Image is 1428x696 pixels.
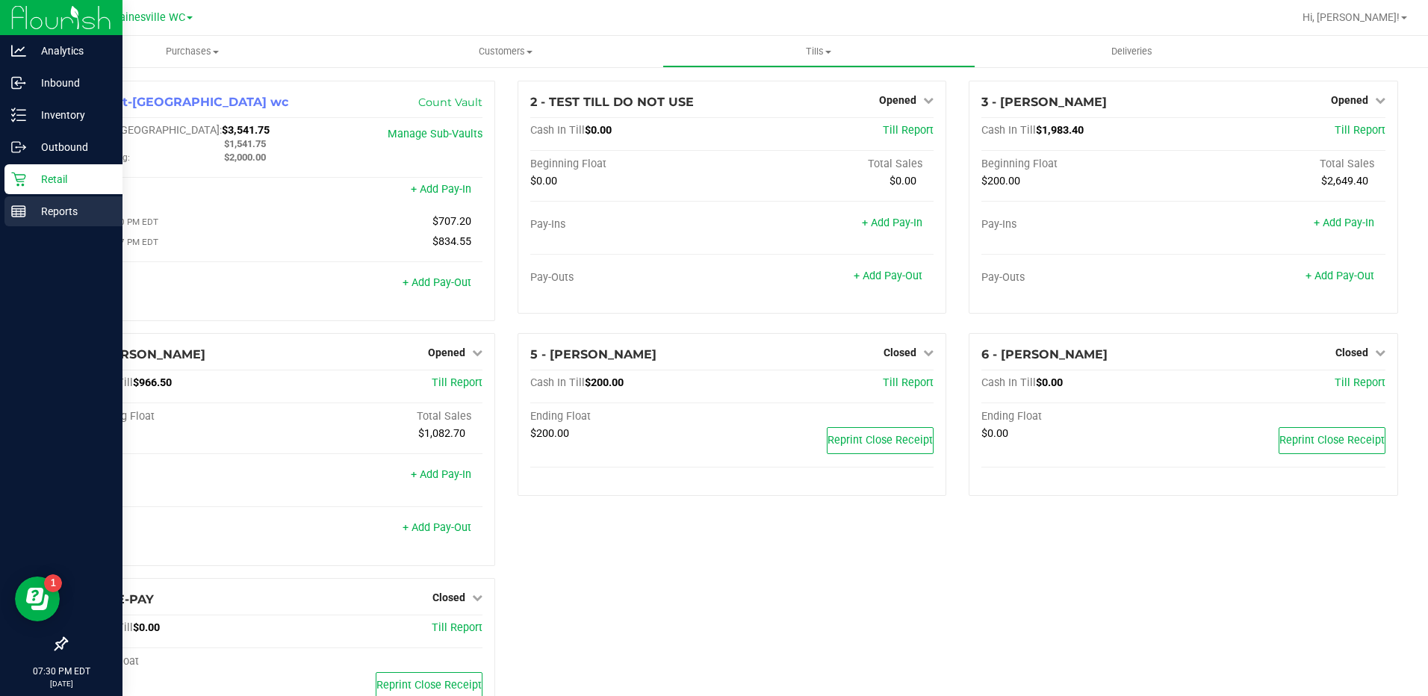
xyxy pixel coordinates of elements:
[78,184,280,198] div: Pay-Ins
[133,376,172,389] span: $966.50
[224,138,266,149] span: $1,541.75
[11,172,26,187] inline-svg: Retail
[975,36,1288,67] a: Deliveries
[530,175,557,187] span: $0.00
[7,665,116,678] p: 07:30 PM EDT
[222,124,270,137] span: $3,541.75
[1335,376,1385,389] a: Till Report
[585,124,612,137] span: $0.00
[1306,270,1374,282] a: + Add Pay-Out
[11,43,26,58] inline-svg: Analytics
[350,45,661,58] span: Customers
[981,218,1183,232] div: Pay-Ins
[981,95,1107,109] span: 3 - [PERSON_NAME]
[879,94,916,106] span: Opened
[1279,427,1385,454] button: Reprint Close Receipt
[530,376,585,389] span: Cash In Till
[732,158,934,171] div: Total Sales
[884,347,916,358] span: Closed
[133,621,160,634] span: $0.00
[280,410,482,423] div: Total Sales
[530,271,732,285] div: Pay-Outs
[1314,217,1374,229] a: + Add Pay-In
[1184,158,1385,171] div: Total Sales
[78,278,280,291] div: Pay-Outs
[78,410,280,423] div: Beginning Float
[883,124,934,137] a: Till Report
[1303,11,1400,23] span: Hi, [PERSON_NAME]!
[7,678,116,689] p: [DATE]
[11,204,26,219] inline-svg: Reports
[26,202,116,220] p: Reports
[78,470,280,483] div: Pay-Ins
[432,591,465,603] span: Closed
[530,95,694,109] span: 2 - TEST TILL DO NOT USE
[432,376,482,389] a: Till Report
[981,410,1183,423] div: Ending Float
[418,96,482,109] a: Count Vault
[26,42,116,60] p: Analytics
[662,36,975,67] a: Tills
[388,128,482,140] a: Manage Sub-Vaults
[1331,94,1368,106] span: Opened
[530,124,585,137] span: Cash In Till
[981,158,1183,171] div: Beginning Float
[403,521,471,534] a: + Add Pay-Out
[78,347,205,361] span: 4 - [PERSON_NAME]
[11,140,26,155] inline-svg: Outbound
[854,270,922,282] a: + Add Pay-Out
[1279,434,1385,447] span: Reprint Close Receipt
[1335,347,1368,358] span: Closed
[26,170,116,188] p: Retail
[78,124,222,137] span: Cash In [GEOGRAPHIC_DATA]:
[411,468,471,481] a: + Add Pay-In
[432,215,471,228] span: $707.20
[11,108,26,122] inline-svg: Inventory
[981,376,1036,389] span: Cash In Till
[883,376,934,389] span: Till Report
[36,36,349,67] a: Purchases
[36,45,349,58] span: Purchases
[11,75,26,90] inline-svg: Inbound
[432,235,471,248] span: $834.55
[112,11,185,24] span: Gainesville WC
[349,36,662,67] a: Customers
[428,347,465,358] span: Opened
[981,124,1036,137] span: Cash In Till
[224,152,266,163] span: $2,000.00
[890,175,916,187] span: $0.00
[432,621,482,634] a: Till Report
[78,655,280,668] div: Ending Float
[530,427,569,440] span: $200.00
[403,276,471,289] a: + Add Pay-Out
[530,158,732,171] div: Beginning Float
[663,45,975,58] span: Tills
[78,523,280,536] div: Pay-Outs
[26,74,116,92] p: Inbound
[585,376,624,389] span: $200.00
[981,427,1008,440] span: $0.00
[26,138,116,156] p: Outbound
[828,434,933,447] span: Reprint Close Receipt
[827,427,934,454] button: Reprint Close Receipt
[530,347,656,361] span: 5 - [PERSON_NAME]
[530,410,732,423] div: Ending Float
[376,679,482,692] span: Reprint Close Receipt
[44,574,62,592] iframe: Resource center unread badge
[15,577,60,621] iframe: Resource center
[78,95,288,109] span: 1 - Vault-[GEOGRAPHIC_DATA] wc
[981,271,1183,285] div: Pay-Outs
[26,106,116,124] p: Inventory
[1321,175,1368,187] span: $2,649.40
[981,175,1020,187] span: $200.00
[1036,376,1063,389] span: $0.00
[1335,124,1385,137] a: Till Report
[411,183,471,196] a: + Add Pay-In
[1036,124,1084,137] span: $1,983.40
